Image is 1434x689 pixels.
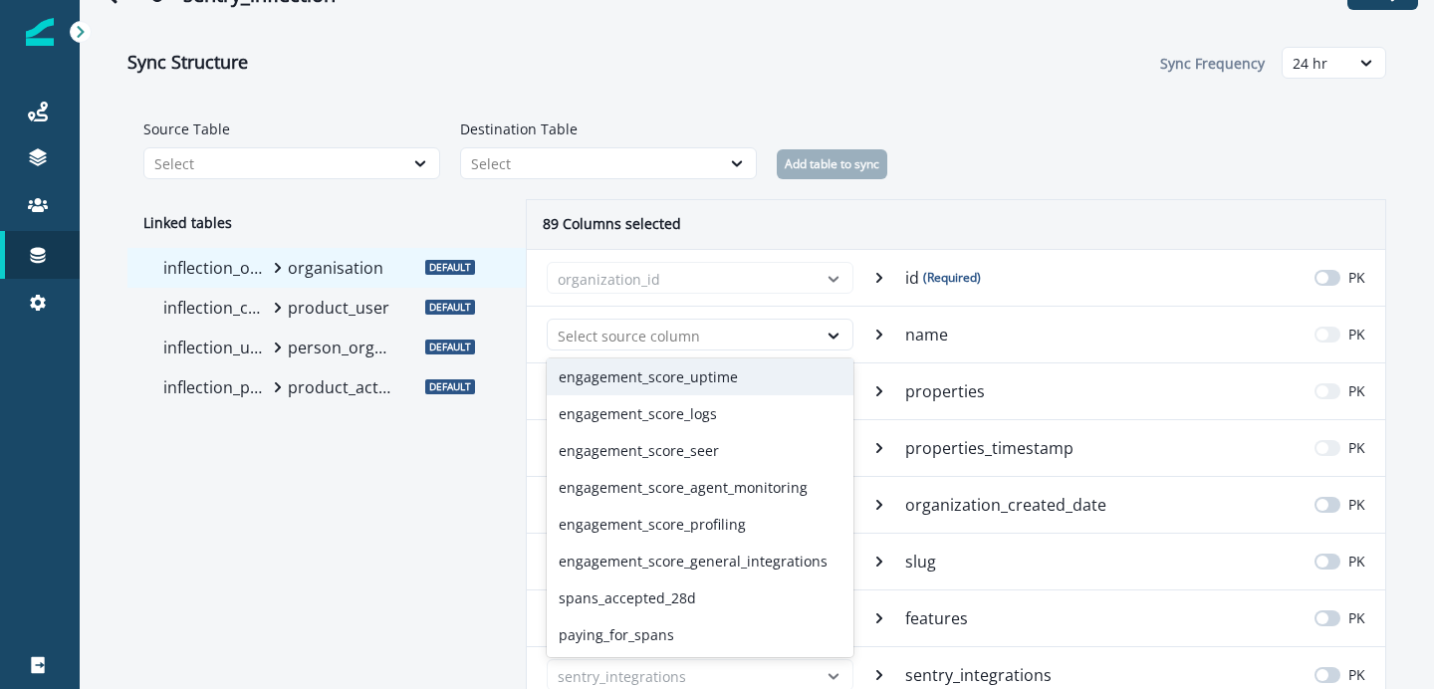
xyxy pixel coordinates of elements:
p: PK [1348,664,1365,685]
p: PK [1348,551,1365,572]
p: PK [1348,437,1365,458]
div: engagement_score_profiling [547,506,853,543]
p: PK [1348,380,1365,401]
p: PK [1348,607,1365,628]
p: inflection_contacts [163,296,268,320]
img: Inflection [26,18,54,46]
span: Default [425,300,475,315]
p: inflection_organizations [163,256,268,280]
p: product_user [288,296,392,320]
p: id [905,266,981,290]
span: Default [425,379,475,394]
p: properties [905,379,989,403]
div: engagement_score_uptime [547,358,853,395]
p: PK [1348,267,1365,288]
p: slug [905,550,940,574]
p: sentry_integrations [905,663,1056,687]
div: engagement_score_logs [547,395,853,432]
div: engagement_score_agent_monitoring [547,469,853,506]
p: Sync Frequency [1160,53,1270,74]
div: Select [154,153,393,174]
p: inflection_product_events [163,375,268,399]
div: 24 hr [1293,53,1339,74]
div: engagement_score_seer [547,432,853,469]
h2: Linked tables [127,199,526,248]
span: (Required) [923,269,981,287]
p: product_activity [288,375,392,399]
p: name [905,323,952,346]
p: inflection_users [163,336,268,359]
p: Add table to sync [785,157,879,171]
label: Destination Table [460,118,745,139]
p: features [905,606,972,630]
button: Add table to sync [777,149,887,179]
p: properties_timestamp [905,436,1077,460]
p: PK [1348,494,1365,515]
span: Default [425,260,475,275]
p: organization_created_date [905,493,1110,517]
p: PK [1348,324,1365,344]
div: spans_accepted_28d [547,579,853,616]
p: organisation [288,256,392,280]
label: Source Table [143,118,428,139]
h2: Sync Structure [127,52,248,74]
p: person_organisation_mapping [288,336,392,359]
div: Select [471,153,710,174]
div: paying_for_spans [547,616,853,653]
h2: 89 Columns selected [527,200,697,249]
span: Default [425,340,475,354]
div: engagement_score_general_integrations [547,543,853,579]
